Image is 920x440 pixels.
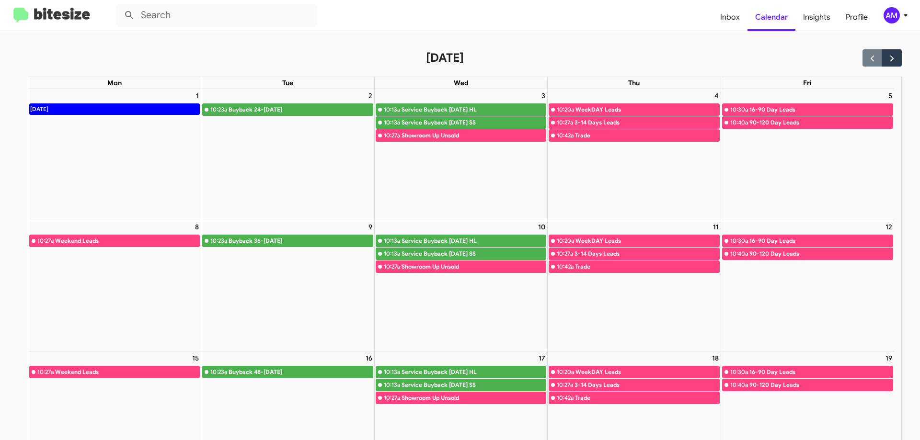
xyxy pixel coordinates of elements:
[575,367,719,377] div: WeekDAY Leads
[537,351,547,365] a: September 17, 2025
[713,3,747,31] a: Inbox
[374,220,547,351] td: September 10, 2025
[626,77,642,89] a: Thursday
[882,49,901,66] button: Next month
[713,89,721,102] a: September 4, 2025
[28,220,201,351] td: September 8, 2025
[575,393,719,403] div: Trade
[201,220,374,351] td: September 9, 2025
[402,249,546,259] div: Service Buyback [DATE] SS
[721,89,894,220] td: September 5, 2025
[730,236,748,246] div: 10:30a
[384,118,400,127] div: 10:13a
[557,367,574,377] div: 10:20a
[116,4,317,27] input: Search
[886,89,894,102] a: September 5, 2025
[557,105,574,114] div: 10:20a
[210,367,227,377] div: 10:23a
[30,104,49,114] div: [DATE]
[55,367,200,377] div: Weekend Leads
[55,236,200,246] div: Weekend Leads
[367,220,374,234] a: September 9, 2025
[749,249,893,259] div: 90-120 Day Leads
[721,220,894,351] td: September 12, 2025
[557,131,574,140] div: 10:42a
[749,236,893,246] div: 16-90 Day Leads
[557,249,573,259] div: 10:27a
[193,220,201,234] a: September 8, 2025
[364,351,374,365] a: September 16, 2025
[884,351,894,365] a: September 19, 2025
[402,118,546,127] div: Service Buyback [DATE] SS
[749,380,893,390] div: 90-120 Day Leads
[711,220,721,234] a: September 11, 2025
[190,351,201,365] a: September 15, 2025
[862,49,882,66] button: Previous month
[710,351,721,365] a: September 18, 2025
[875,7,909,23] button: AM
[557,380,573,390] div: 10:27a
[384,367,400,377] div: 10:13a
[730,249,748,259] div: 10:40a
[795,3,838,31] a: Insights
[384,262,400,271] div: 10:27a
[201,89,374,220] td: September 2, 2025
[801,77,814,89] a: Friday
[402,131,546,140] div: Showroom Up Unsold
[536,220,547,234] a: September 10, 2025
[384,249,400,259] div: 10:13a
[575,105,719,114] div: WeekDAY Leads
[575,118,719,127] div: 3-14 Days Leads
[575,131,719,140] div: Trade
[384,131,400,140] div: 10:27a
[575,262,719,271] div: Trade
[730,380,748,390] div: 10:40a
[384,236,400,246] div: 10:13a
[749,118,893,127] div: 90-120 Day Leads
[749,105,893,114] div: 16-90 Day Leads
[548,89,721,220] td: September 4, 2025
[210,236,227,246] div: 10:23a
[229,105,372,114] div: Buyback 24-[DATE]
[747,3,795,31] a: Calendar
[884,7,900,23] div: AM
[194,89,201,102] a: September 1, 2025
[229,236,372,246] div: Buyback 36-[DATE]
[575,249,719,259] div: 3-14 Days Leads
[884,220,894,234] a: September 12, 2025
[557,118,573,127] div: 10:27a
[210,105,227,114] div: 10:23a
[402,380,546,390] div: Service Buyback [DATE] SS
[402,236,546,246] div: Service Buyback [DATE] HL
[28,89,201,220] td: September 1, 2025
[730,118,748,127] div: 10:40a
[557,393,574,403] div: 10:42a
[540,89,547,102] a: September 3, 2025
[384,105,400,114] div: 10:13a
[280,77,295,89] a: Tuesday
[384,393,400,403] div: 10:27a
[402,367,546,377] div: Service Buyback [DATE] HL
[730,367,748,377] div: 10:30a
[374,89,547,220] td: September 3, 2025
[557,262,574,271] div: 10:42a
[37,367,54,377] div: 10:27a
[426,50,464,66] h2: [DATE]
[557,236,574,246] div: 10:20a
[749,367,893,377] div: 16-90 Day Leads
[730,105,748,114] div: 10:30a
[452,77,471,89] a: Wednesday
[229,367,372,377] div: Buyback 48-[DATE]
[384,380,400,390] div: 10:13a
[402,105,546,114] div: Service Buyback [DATE] HL
[575,380,719,390] div: 3-14 Days Leads
[402,393,546,403] div: Showroom Up Unsold
[548,220,721,351] td: September 11, 2025
[37,236,54,246] div: 10:27a
[838,3,875,31] a: Profile
[105,77,124,89] a: Monday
